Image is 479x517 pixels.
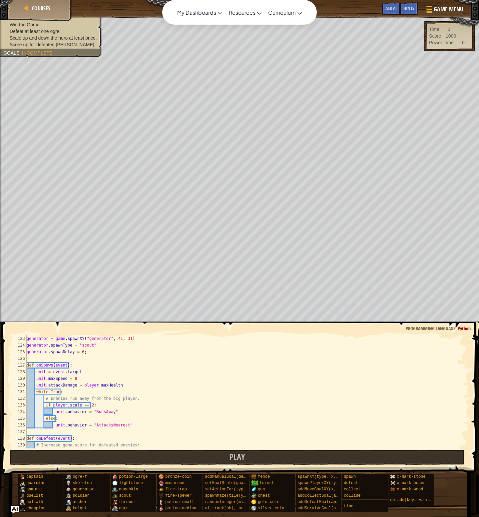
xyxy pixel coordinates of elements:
span: Programming language [406,325,455,332]
span: addSurviveGoal(seconds) [297,506,353,511]
img: portrait.png [20,499,25,505]
div: 131 [11,388,27,395]
span: Incomplete [22,50,52,56]
div: 129 [11,375,27,382]
span: x-mark-wood [397,487,423,492]
img: portrait.png [20,506,25,511]
span: archer [73,500,87,504]
span: : [19,50,22,56]
div: 124 [11,342,27,349]
img: portrait.png [20,480,25,486]
span: fire-spewer [165,493,192,498]
span: munchkin [119,487,138,492]
span: generator [73,487,94,492]
span: spawnPlayerXY(type, x, y) [297,481,357,485]
span: addMoveGoalXY(x, y) [297,487,343,492]
img: portrait.png [20,474,25,479]
li: Scale up and down the hero at least once. [3,35,97,41]
span: spawnMaze(tileType, seed) [205,493,265,498]
span: Game Menu [434,5,463,14]
div: 0 [448,26,450,33]
button: Ask AI [11,506,19,514]
img: portrait.png [251,506,256,511]
img: portrait.png [66,474,71,479]
a: My Dashboards [174,3,226,21]
span: Python [458,325,471,332]
span: Ask AI [385,5,397,11]
span: Curriculum [268,9,296,16]
span: scout [119,493,131,498]
img: portrait.png [112,506,118,511]
span: Goals [3,50,19,56]
img: portrait.png [112,487,118,492]
span: samurai [26,487,43,492]
div: 135 [11,415,27,422]
span: captain [26,474,43,479]
div: 123 [11,335,27,342]
span: skeleton [73,481,92,485]
span: My Dashboards [177,9,216,16]
span: Win the Game. [10,22,41,27]
div: 126 [11,355,27,362]
span: fire-trap [165,487,187,492]
span: goliath [26,500,43,504]
span: collect [344,487,360,492]
div: 132 [11,395,27,402]
div: 1000 [446,33,456,39]
img: portrait.png [390,474,395,479]
span: Defeat at least one ogre. [10,29,61,34]
img: portrait.png [159,499,164,505]
span: Play [230,451,245,462]
button: Ask AI [382,3,400,15]
img: portrait.png [159,493,164,498]
img: portrait.png [112,499,118,505]
span: addCollectGoal(amount) [297,493,350,498]
div: 133 [11,402,27,408]
span: champion [26,506,46,511]
span: ogre-f [73,474,87,479]
div: 0 [462,39,465,46]
div: 138 [11,435,27,442]
span: potion-medium [165,506,197,511]
span: duelist [26,493,43,498]
div: Score [429,33,441,39]
img: portrait.png [251,474,256,479]
span: setGoalState(goal, success) [205,481,269,485]
span: potion-large [119,474,148,479]
img: portrait.png [251,493,256,498]
span: soldier [73,493,89,498]
span: gem [258,487,265,492]
span: forest [260,481,274,485]
li: Defeat at least one ogre. [3,28,97,35]
span: spawnXY(type, x, y) [297,474,343,479]
span: potion-small [165,500,194,504]
img: portrait.png [112,493,118,498]
div: 134 [11,408,27,415]
div: Time [429,26,439,33]
img: portrait.png [66,480,71,486]
span: : [455,325,458,332]
span: spawn [344,474,356,479]
img: portrait.png [112,474,118,479]
img: portrait.png [66,493,71,498]
span: mushroom [165,481,185,485]
span: Score up for defeated [PERSON_NAME]. [10,42,96,47]
img: portrait.png [159,474,164,479]
span: Hints [403,5,414,11]
li: Win the Game. [3,21,97,28]
div: 128 [11,369,27,375]
span: knight [73,506,87,511]
span: silver-coin [258,506,284,511]
img: portrait.png [159,480,164,486]
img: portrait.png [20,487,25,492]
div: 130 [11,382,27,388]
span: randomInteger(min, max) [205,500,260,504]
img: portrait.png [390,480,395,486]
span: fence [258,474,270,479]
img: portrait.png [66,506,71,511]
span: thrower [119,500,136,504]
button: Play [10,450,465,465]
span: lightstone [119,481,143,485]
span: x-mark-bones [397,481,425,485]
img: portrait.png [66,487,71,492]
